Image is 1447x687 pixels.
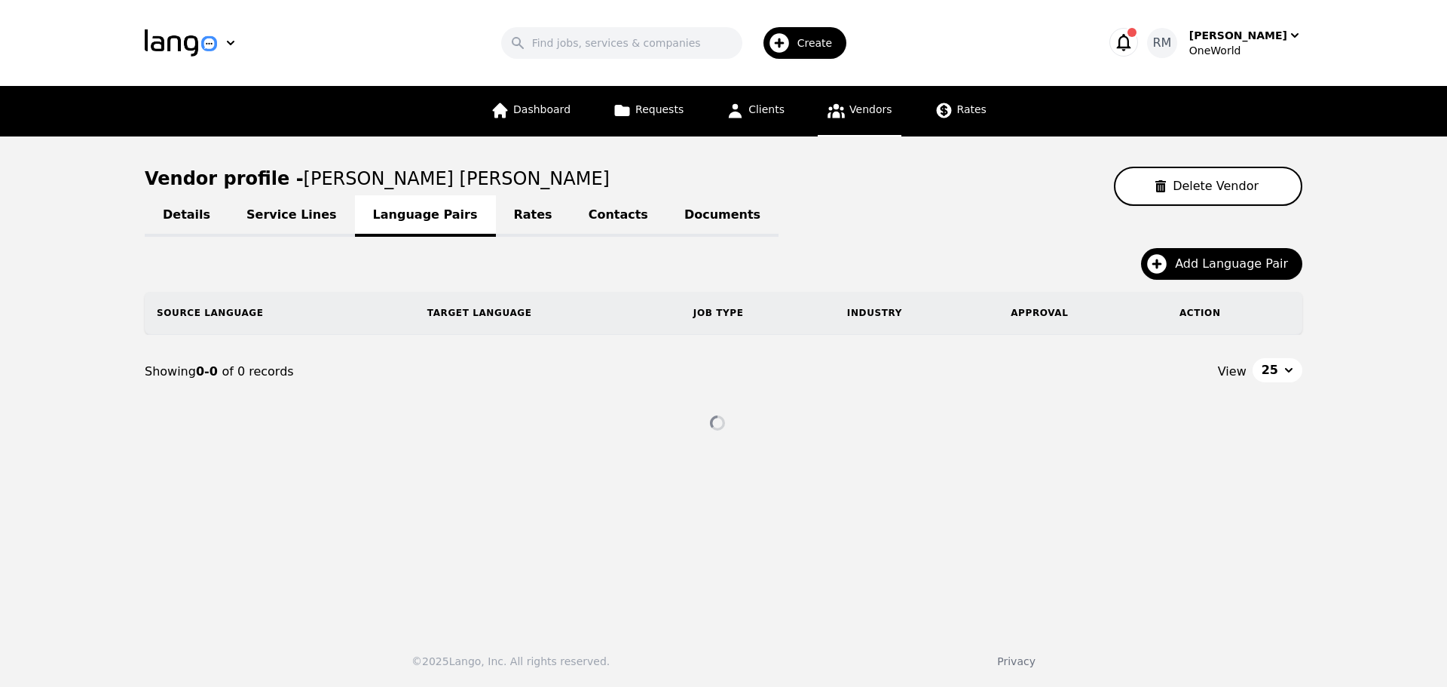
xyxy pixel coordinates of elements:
th: Job Type [681,292,835,334]
button: 25 [1253,358,1302,382]
th: Target Language [415,292,681,334]
span: Add Language Pair [1175,255,1299,273]
button: Create [742,21,856,65]
span: Rates [957,103,987,115]
h1: Vendor profile - [145,168,610,189]
th: Approval [999,292,1167,334]
button: RM[PERSON_NAME]OneWorld [1147,28,1302,58]
a: Rates [925,86,996,136]
div: OneWorld [1189,43,1302,58]
th: Source Language [145,292,415,334]
button: Delete Vendor [1114,167,1302,206]
span: Dashboard [513,103,571,115]
div: [PERSON_NAME] [1189,28,1287,43]
a: Documents [666,195,779,237]
span: [PERSON_NAME] [PERSON_NAME] [304,168,610,189]
span: 25 [1262,361,1278,379]
span: RM [1152,34,1171,52]
nav: Page navigation [145,335,1302,409]
img: Logo [145,29,217,57]
button: Add Language Pair [1141,248,1302,280]
a: Details [145,195,228,237]
th: Action [1167,292,1302,334]
div: © 2025 Lango, Inc. All rights reserved. [411,654,610,669]
a: Contacts [571,195,666,237]
a: Service Lines [228,195,355,237]
span: Create [797,35,843,51]
span: Vendors [849,103,892,115]
th: Industry [835,292,999,334]
div: Showing of 0 records [145,363,723,381]
a: Dashboard [482,86,580,136]
a: Privacy [997,655,1036,667]
span: View [1218,363,1247,381]
span: Requests [635,103,684,115]
a: Rates [496,195,571,237]
input: Find jobs, services & companies [501,27,742,59]
span: Clients [748,103,785,115]
a: Vendors [818,86,901,136]
a: Clients [717,86,794,136]
span: 0-0 [196,364,222,379]
a: Requests [604,86,693,136]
